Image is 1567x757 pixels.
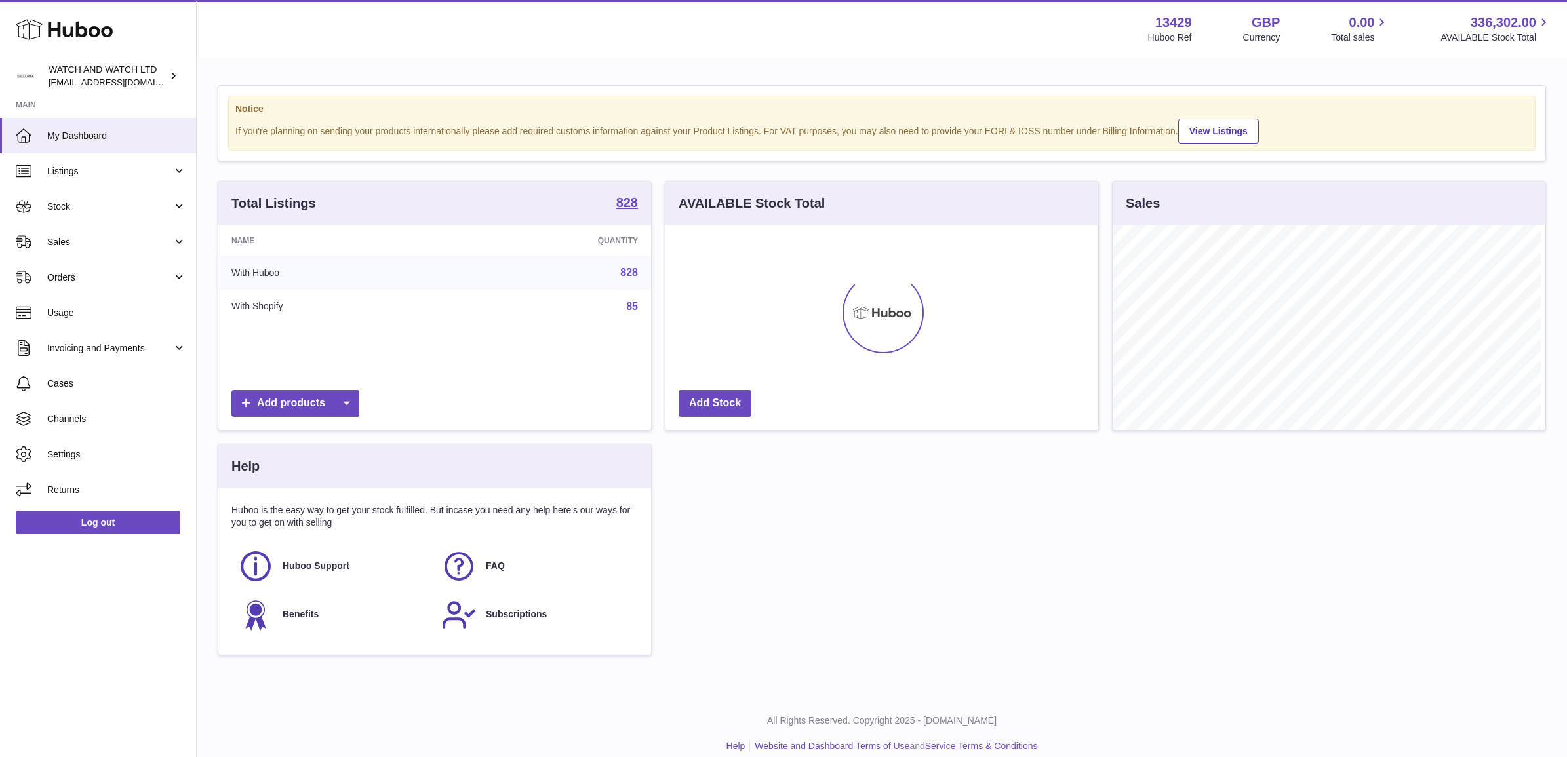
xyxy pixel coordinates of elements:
th: Quantity [452,225,651,256]
span: Channels [47,413,186,425]
a: Service Terms & Conditions [925,741,1038,751]
img: internalAdmin-13429@internal.huboo.com [16,66,35,86]
td: With Shopify [218,290,452,324]
strong: 828 [616,196,638,209]
a: Benefits [238,597,428,632]
a: 85 [626,301,638,312]
span: Benefits [283,608,319,621]
a: Add Stock [679,390,751,417]
p: All Rights Reserved. Copyright 2025 - [DOMAIN_NAME] [207,714,1557,727]
span: 0.00 [1349,14,1375,31]
span: 336,302.00 [1471,14,1536,31]
div: Currency [1243,31,1280,44]
p: Huboo is the easy way to get your stock fulfilled. But incase you need any help here's our ways f... [231,504,638,529]
h3: Sales [1126,195,1160,212]
a: Help [726,741,745,751]
h3: Total Listings [231,195,316,212]
a: 828 [620,267,638,278]
span: Orders [47,271,172,284]
span: FAQ [486,560,505,572]
strong: 13429 [1155,14,1192,31]
span: Returns [47,484,186,496]
span: Huboo Support [283,560,349,572]
span: My Dashboard [47,130,186,142]
span: Listings [47,165,172,178]
h3: Help [231,457,260,475]
span: Cases [47,378,186,390]
span: Invoicing and Payments [47,342,172,355]
span: AVAILABLE Stock Total [1440,31,1551,44]
a: Log out [16,511,180,534]
span: Sales [47,236,172,248]
span: Settings [47,448,186,461]
a: Subscriptions [441,597,631,632]
span: Subscriptions [486,608,547,621]
a: Huboo Support [238,549,428,584]
a: FAQ [441,549,631,584]
li: and [750,740,1037,752]
span: Stock [47,201,172,213]
th: Name [218,225,452,256]
a: Website and Dashboard Terms of Use [755,741,909,751]
span: Usage [47,307,186,319]
h3: AVAILABLE Stock Total [679,195,825,212]
a: 0.00 Total sales [1331,14,1389,44]
span: [EMAIL_ADDRESS][DOMAIN_NAME] [49,77,193,87]
span: Total sales [1331,31,1389,44]
a: 828 [616,196,638,212]
div: If you're planning on sending your products internationally please add required customs informati... [235,117,1528,144]
a: View Listings [1178,119,1259,144]
strong: Notice [235,103,1528,115]
strong: GBP [1252,14,1280,31]
div: Huboo Ref [1148,31,1192,44]
div: WATCH AND WATCH LTD [49,64,167,88]
a: 336,302.00 AVAILABLE Stock Total [1440,14,1551,44]
td: With Huboo [218,256,452,290]
a: Add products [231,390,359,417]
